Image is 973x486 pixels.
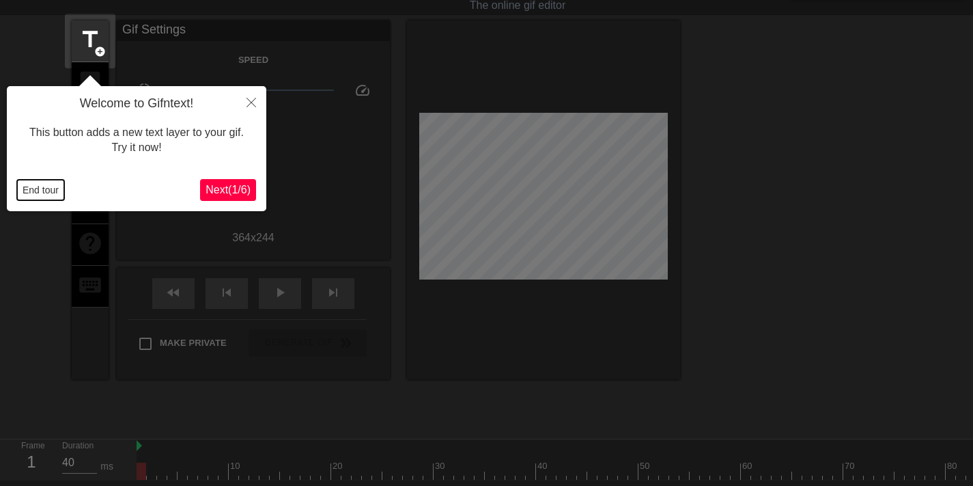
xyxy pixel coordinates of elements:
h4: Welcome to Gifntext! [17,96,256,111]
button: Next [200,179,256,201]
div: This button adds a new text layer to your gif. Try it now! [17,111,256,170]
button: Close [236,86,266,118]
button: End tour [17,180,64,200]
span: Next ( 1 / 6 ) [206,184,251,195]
